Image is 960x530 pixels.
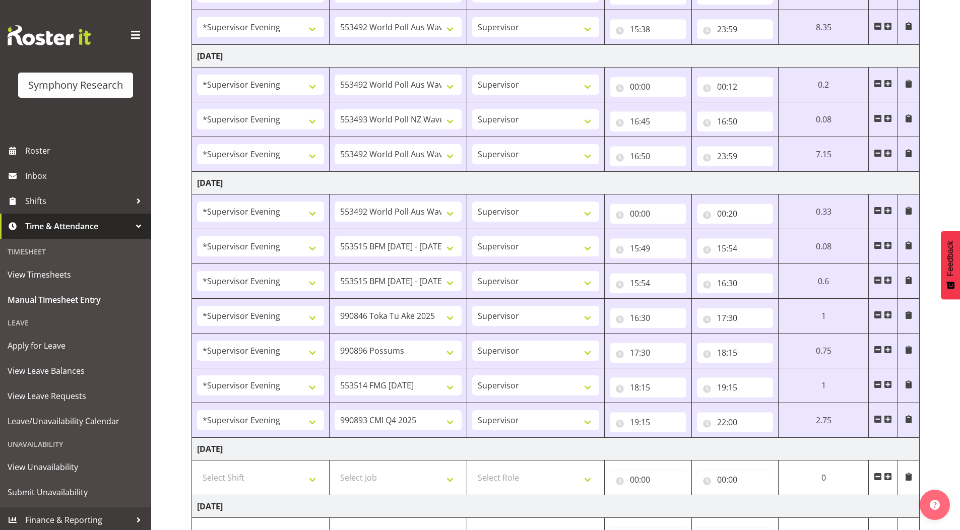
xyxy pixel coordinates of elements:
a: Manual Timesheet Entry [3,287,149,312]
td: 2.75 [779,403,869,438]
input: Click to select... [697,377,774,397]
input: Click to select... [697,343,774,363]
input: Click to select... [610,343,686,363]
input: Click to select... [697,146,774,166]
td: 0.6 [779,264,869,299]
input: Click to select... [610,412,686,432]
input: Click to select... [697,412,774,432]
a: View Unavailability [3,454,149,480]
td: [DATE] [192,172,920,194]
td: 0.75 [779,334,869,368]
input: Click to select... [610,77,686,97]
span: Manual Timesheet Entry [8,292,144,307]
input: Click to select... [697,77,774,97]
input: Click to select... [697,204,774,224]
span: View Leave Requests [8,388,144,404]
span: Shifts [25,193,131,209]
a: View Leave Requests [3,383,149,409]
td: [DATE] [192,45,920,68]
td: [DATE] [192,438,920,460]
span: Leave/Unavailability Calendar [8,414,144,429]
input: Click to select... [697,111,774,131]
div: Leave [3,312,149,333]
span: View Timesheets [8,267,144,282]
a: View Timesheets [3,262,149,287]
input: Click to select... [697,238,774,258]
div: Symphony Research [28,78,123,93]
img: Rosterit website logo [8,25,91,45]
input: Click to select... [697,273,774,293]
input: Click to select... [610,238,686,258]
span: Inbox [25,168,146,183]
span: Finance & Reporting [25,512,131,527]
input: Click to select... [610,111,686,131]
td: 1 [779,299,869,334]
input: Click to select... [610,377,686,397]
input: Click to select... [610,146,686,166]
div: Unavailability [3,434,149,454]
input: Click to select... [610,19,686,39]
a: Apply for Leave [3,333,149,358]
a: Submit Unavailability [3,480,149,505]
span: Apply for Leave [8,338,144,353]
td: 0.08 [779,229,869,264]
td: 1 [779,368,869,403]
div: Timesheet [3,241,149,262]
td: 0 [779,460,869,495]
span: View Unavailability [8,459,144,475]
input: Click to select... [610,204,686,224]
span: Submit Unavailability [8,485,144,500]
input: Click to select... [610,470,686,490]
a: Leave/Unavailability Calendar [3,409,149,434]
a: View Leave Balances [3,358,149,383]
span: View Leave Balances [8,363,144,378]
td: 0.33 [779,194,869,229]
input: Click to select... [610,273,686,293]
img: help-xxl-2.png [930,500,940,510]
td: 0.08 [779,102,869,137]
span: Roster [25,143,146,158]
input: Click to select... [610,308,686,328]
td: 8.35 [779,10,869,45]
input: Click to select... [697,470,774,490]
span: Feedback [946,241,955,276]
td: 0.2 [779,68,869,102]
input: Click to select... [697,19,774,39]
input: Click to select... [697,308,774,328]
button: Feedback - Show survey [941,231,960,299]
span: Time & Attendance [25,219,131,234]
td: [DATE] [192,495,920,518]
td: 7.15 [779,137,869,172]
